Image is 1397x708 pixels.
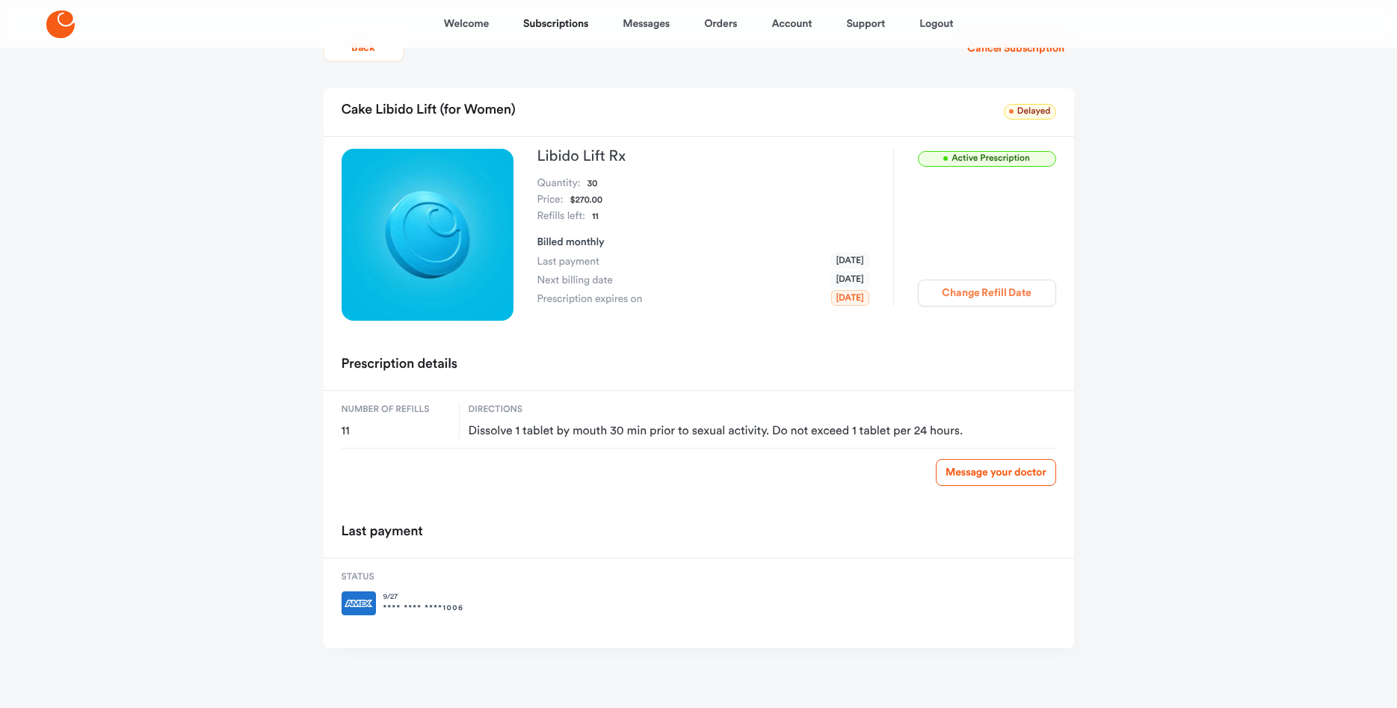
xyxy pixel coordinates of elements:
h2: Last payment [342,519,423,546]
a: Message your doctor [936,459,1055,486]
span: Last payment [537,254,599,269]
span: 9 / 27 [383,591,464,603]
span: [DATE] [831,271,869,287]
a: Welcome [444,6,489,42]
a: Subscriptions [523,6,588,42]
span: [DATE] [831,253,869,268]
dt: Refills left: [537,209,585,225]
a: Messages [623,6,670,42]
span: Dissolve 1 tablet by mouth 30 min prior to sexual activity. Do not exceed 1 tablet per 24 hours. [469,424,1056,439]
span: [DATE] [831,290,869,306]
button: Change Refill Date [918,280,1056,307]
a: Orders [704,6,737,42]
span: Delayed [1004,104,1056,120]
span: Next billing date [537,273,613,288]
span: Active Prescription [918,151,1056,167]
dt: Price: [537,192,564,209]
h3: Libido Lift Rx [537,149,869,164]
span: 11 [342,424,450,439]
dt: Quantity: [537,176,581,192]
h2: Cake Libido Lift (for Women) [342,97,516,124]
span: Billed monthly [537,237,605,247]
img: Libido Lift Rx [342,149,514,321]
span: Directions [469,403,1056,416]
span: Prescription expires on [537,292,643,307]
dd: 11 [592,209,599,225]
a: Support [846,6,885,42]
a: Logout [919,6,953,42]
a: Account [771,6,812,42]
dd: 30 [588,176,598,192]
span: Status [342,570,464,584]
img: amex [342,591,376,615]
h2: Prescription details [342,351,457,378]
button: Back [324,34,404,61]
dd: $270.00 [570,192,603,209]
button: Cancel Subscription [957,35,1073,62]
span: Number of refills [342,403,450,416]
